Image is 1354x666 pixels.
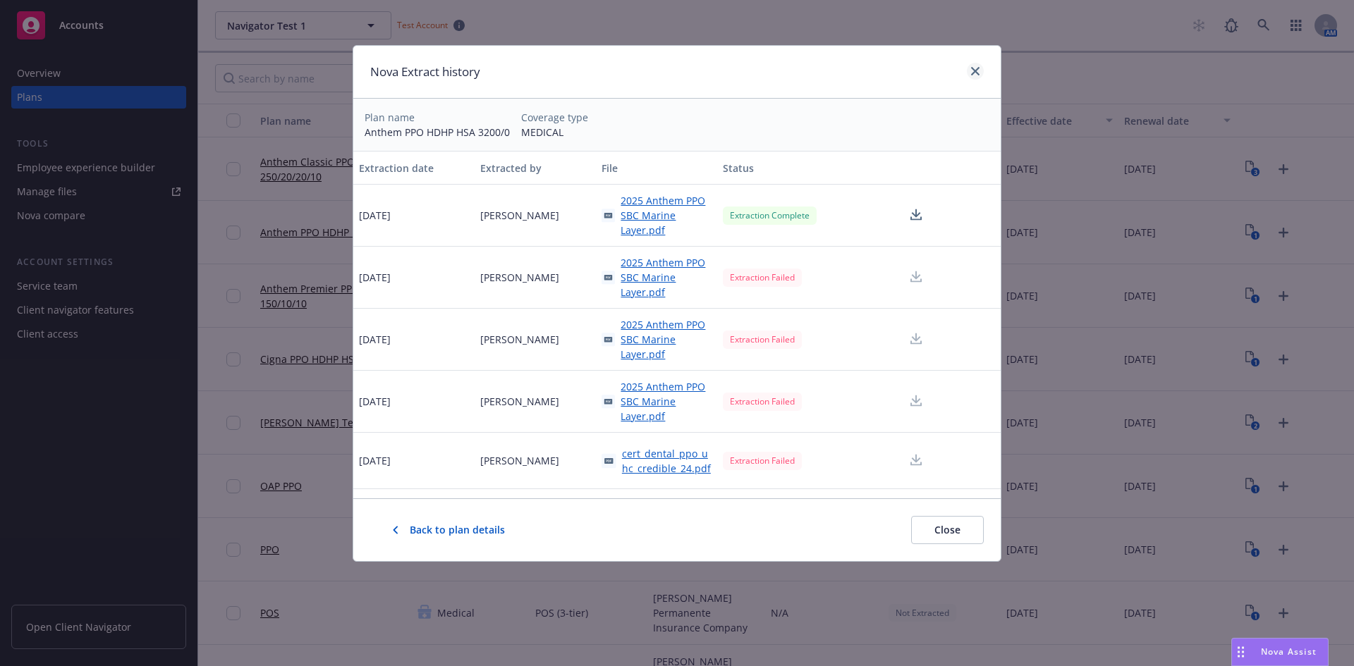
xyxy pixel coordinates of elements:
[480,453,559,468] span: [PERSON_NAME]
[723,393,802,410] div: Extraction Failed
[1232,639,1250,665] div: Drag to move
[717,151,879,185] button: Status
[480,208,559,223] span: [PERSON_NAME]
[1261,646,1317,658] span: Nova Assist
[602,446,712,476] a: cert_dental_ppo_uhc_credible_24.pdf
[359,394,391,409] span: [DATE]
[723,452,802,469] div: Extraction Failed
[521,110,588,125] div: Coverage type
[621,379,712,424] span: 2025 Anthem PPO SBC Marine Layer.pdf
[359,332,391,347] span: [DATE]
[359,453,391,468] span: [DATE]
[359,208,391,223] span: [DATE]
[622,446,712,476] span: cert_dental_ppo_uhc_credible_24.pdf
[353,151,475,185] button: Extraction date
[723,161,874,175] div: Status
[602,255,712,300] a: 2025 Anthem PPO SBC Marine Layer.pdf
[359,270,391,285] span: [DATE]
[480,270,559,285] span: [PERSON_NAME]
[596,151,717,185] button: File
[370,63,480,81] h1: Nova Extract history
[410,523,505,537] span: Back to plan details
[1231,638,1329,666] button: Nova Assist
[602,317,712,362] a: 2025 Anthem PPO SBC Marine Layer.pdf
[602,193,712,238] a: 2025 Anthem PPO SBC Marine Layer.pdf
[365,110,510,125] div: Plan name
[911,516,984,544] button: Close
[475,151,596,185] button: Extracted by
[621,317,712,362] span: 2025 Anthem PPO SBC Marine Layer.pdf
[480,332,559,347] span: [PERSON_NAME]
[602,161,712,175] div: File
[621,193,712,238] span: 2025 Anthem PPO SBC Marine Layer.pdf
[521,125,588,140] div: MEDICAL
[480,161,590,175] div: Extracted by
[365,125,510,140] div: Anthem PPO HDHP HSA 3200/0
[621,255,712,300] span: 2025 Anthem PPO SBC Marine Layer.pdf
[723,331,802,348] div: Extraction Failed
[480,394,559,409] span: [PERSON_NAME]
[723,269,802,286] div: Extraction Failed
[359,161,469,175] div: Extraction date
[967,63,984,80] a: close
[602,379,712,424] a: 2025 Anthem PPO SBC Marine Layer.pdf
[370,516,527,544] button: Back to plan details
[723,206,817,224] div: Extraction Complete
